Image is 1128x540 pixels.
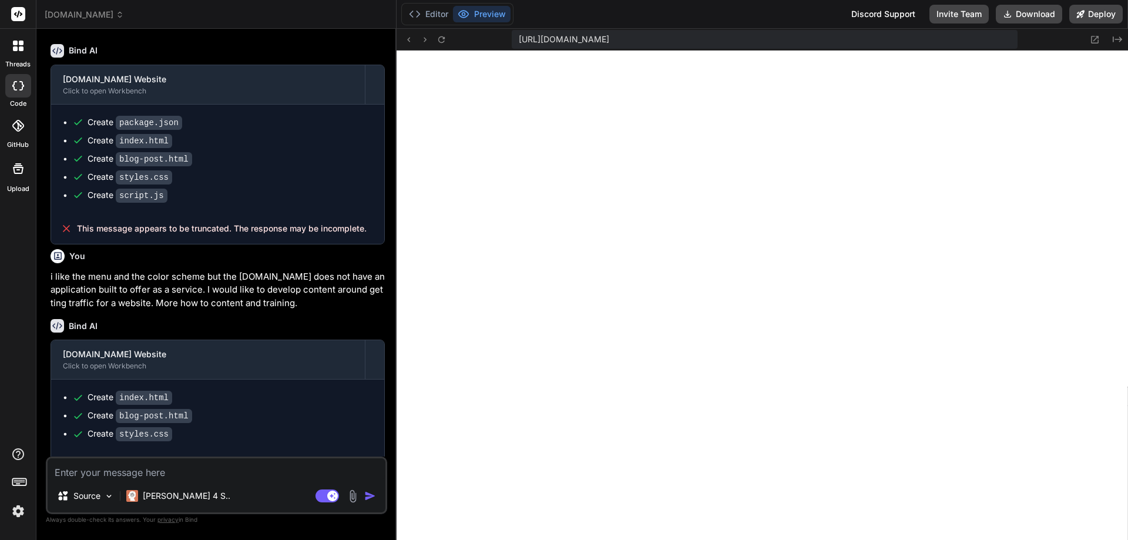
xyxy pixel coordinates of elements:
[7,140,29,150] label: GitHub
[157,516,179,523] span: privacy
[7,184,29,194] label: Upload
[116,152,192,166] code: blog-post.html
[51,65,365,104] button: [DOMAIN_NAME] WebsiteClick to open Workbench
[143,490,230,502] p: [PERSON_NAME] 4 S..
[116,391,172,405] code: index.html
[88,189,167,202] div: Create
[104,491,114,501] img: Pick Models
[346,489,360,503] img: attachment
[453,6,511,22] button: Preview
[116,189,167,203] code: script.js
[77,223,367,234] span: This message appears to be truncated. The response may be incomplete.
[126,490,138,502] img: Claude 4 Sonnet
[404,6,453,22] button: Editor
[116,170,172,185] code: styles.css
[88,153,192,165] div: Create
[69,45,98,56] h6: Bind AI
[88,410,192,422] div: Create
[929,5,989,24] button: Invite Team
[397,51,1128,540] iframe: Preview
[88,391,172,404] div: Create
[73,490,100,502] p: Source
[116,427,172,441] code: styles.css
[364,490,376,502] img: icon
[5,59,31,69] label: threads
[46,514,387,525] p: Always double-check its answers. Your in Bind
[63,86,353,96] div: Click to open Workbench
[519,33,609,45] span: [URL][DOMAIN_NAME]
[10,99,26,109] label: code
[116,409,192,423] code: blog-post.html
[69,320,98,332] h6: Bind AI
[51,340,365,379] button: [DOMAIN_NAME] WebsiteClick to open Workbench
[996,5,1062,24] button: Download
[63,73,353,85] div: [DOMAIN_NAME] Website
[69,250,85,262] h6: You
[116,116,182,130] code: package.json
[116,134,172,148] code: index.html
[45,9,124,21] span: [DOMAIN_NAME]
[88,171,172,183] div: Create
[51,270,385,310] p: i like the menu and the color scheme but the [DOMAIN_NAME] does not have an application built to ...
[88,428,172,440] div: Create
[8,501,28,521] img: settings
[844,5,922,24] div: Discord Support
[88,116,182,129] div: Create
[63,348,353,360] div: [DOMAIN_NAME] Website
[1069,5,1123,24] button: Deploy
[88,135,172,147] div: Create
[63,361,353,371] div: Click to open Workbench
